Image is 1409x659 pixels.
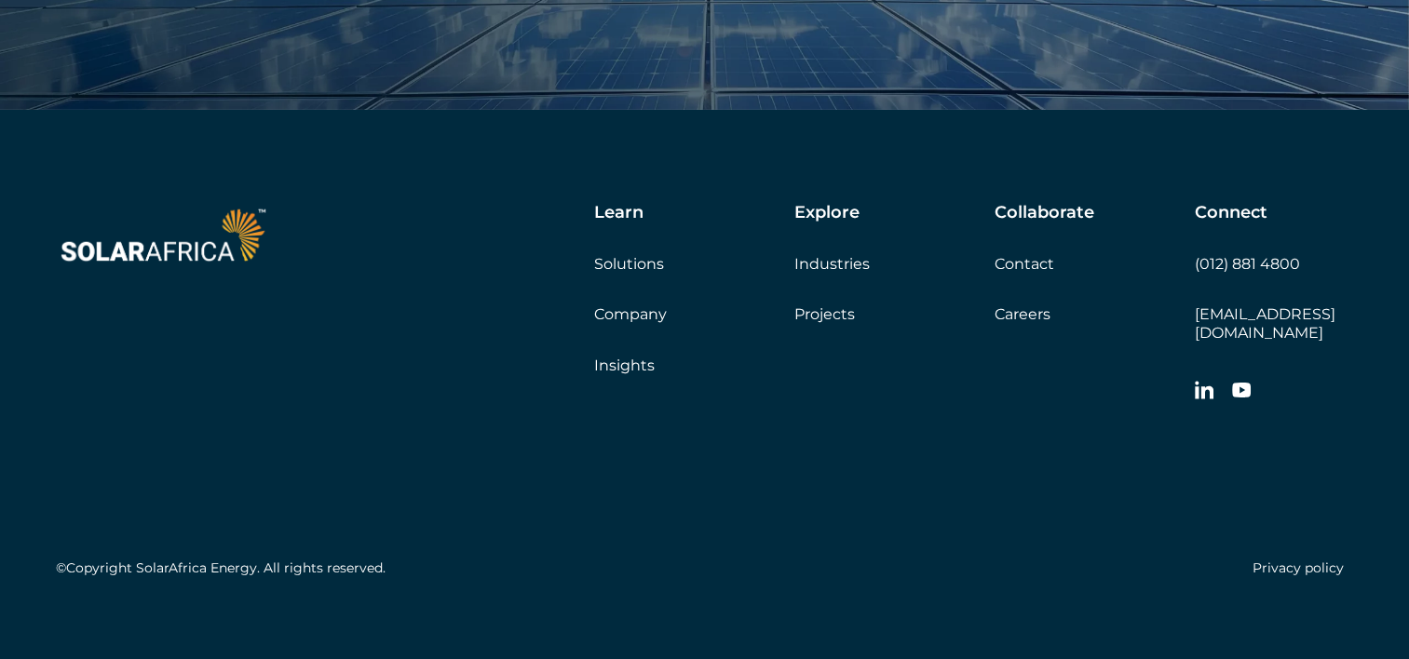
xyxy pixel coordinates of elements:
a: Careers [995,305,1050,323]
a: (012) 881 4800 [1195,255,1300,273]
a: Insights [594,356,655,374]
a: Projects [794,305,855,323]
a: Company [594,305,667,323]
a: Privacy policy [1253,559,1344,576]
h5: Explore [794,203,860,223]
a: Solutions [594,255,664,273]
a: Contact [995,255,1054,273]
h5: Collaborate [995,203,1094,223]
h5: Connect [1195,203,1267,223]
a: Industries [794,255,870,273]
a: [EMAIL_ADDRESS][DOMAIN_NAME] [1195,305,1335,341]
h5: Learn [594,203,644,223]
h5: ©Copyright SolarAfrica Energy. All rights reserved. [56,560,386,576]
